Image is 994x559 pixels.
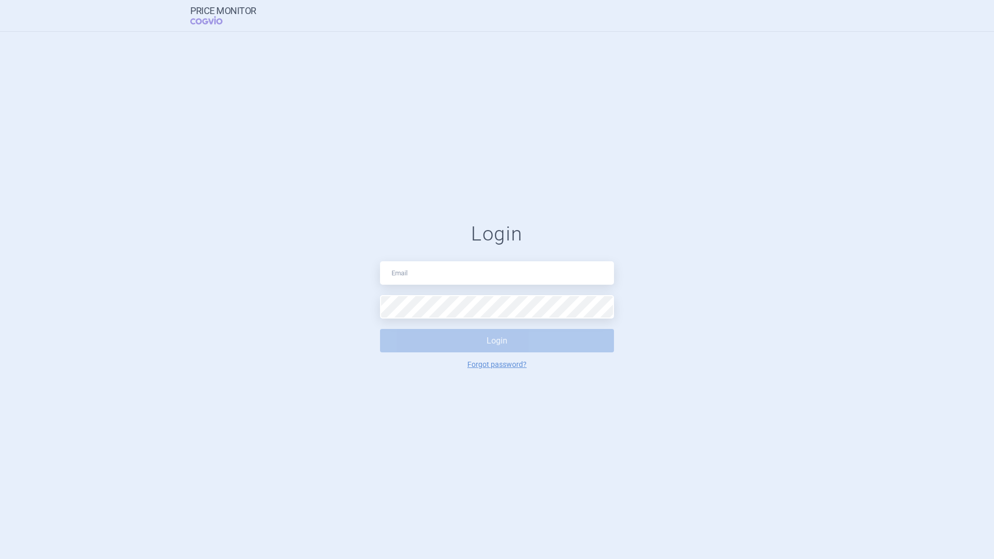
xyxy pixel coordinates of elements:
a: Forgot password? [467,361,527,368]
span: COGVIO [190,16,237,24]
input: Email [380,261,614,285]
h1: Login [380,222,614,246]
button: Login [380,329,614,352]
a: Price MonitorCOGVIO [190,6,256,26]
strong: Price Monitor [190,6,256,16]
